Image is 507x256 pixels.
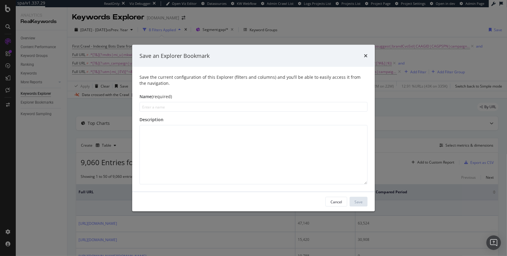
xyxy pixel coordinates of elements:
[152,94,172,99] span: (required)
[139,52,210,60] div: Save an Explorer Bookmark
[139,117,368,123] div: Description
[354,199,363,204] div: Save
[364,52,368,60] div: times
[325,197,347,207] button: Cancel
[350,197,368,207] button: Save
[331,199,342,204] div: Cancel
[139,94,152,99] span: Name
[486,235,501,250] div: Open Intercom Messenger
[139,102,368,112] input: Enter a name
[139,74,368,86] div: Save the current configuration of this Explorer (filters and columns) and you’ll be able to easil...
[132,45,375,211] div: modal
